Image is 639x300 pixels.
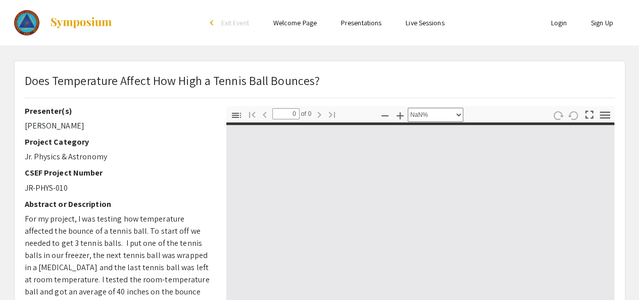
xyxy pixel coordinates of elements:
[273,18,317,27] a: Welcome Page
[596,108,613,122] button: Tools
[243,107,261,121] button: Go to First Page
[256,107,273,121] button: Previous Page
[25,151,211,163] p: Jr. Physics & Astronomy
[25,182,211,194] p: JR-PHYS-010
[25,120,211,132] p: [PERSON_NAME]
[311,107,328,121] button: Next Page
[565,108,582,122] button: Rotate Counterclockwise
[14,10,40,35] img: The 2023 Colorado Science & Engineering Fair
[376,108,394,122] button: Zoom Out
[25,199,211,209] h2: Abstract or Description
[391,108,409,122] button: Zoom In
[341,18,381,27] a: Presentations
[25,71,320,90] p: Does Temperature Affect How High a Tennis Ball Bounces?
[272,108,300,119] input: Page
[323,107,340,121] button: Go to Last Page
[408,108,463,122] select: Zoom
[210,20,216,26] div: arrow_back_ios
[228,108,245,122] button: Toggle Sidebar
[25,137,211,147] h2: Project Category
[50,17,113,29] img: Symposium by ForagerOne
[406,18,444,27] a: Live Sessions
[580,106,598,121] button: Switch to Presentation Mode
[591,18,613,27] a: Sign Up
[549,108,566,122] button: Rotate Clockwise
[551,18,567,27] a: Login
[25,106,211,116] h2: Presenter(s)
[221,18,249,27] span: Exit Event
[14,10,113,35] a: The 2023 Colorado Science & Engineering Fair
[25,168,211,178] h2: CSEF Project Number
[300,108,312,119] span: of 0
